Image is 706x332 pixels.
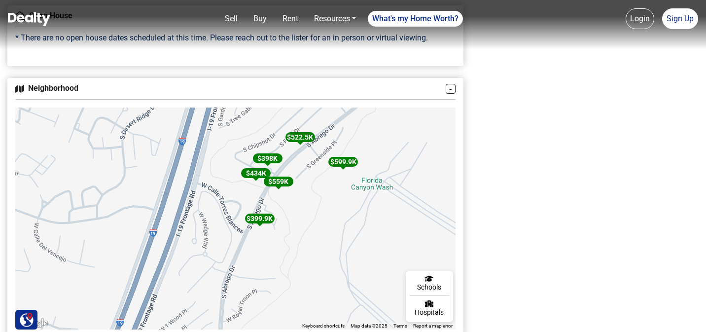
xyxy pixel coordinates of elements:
[287,133,314,141] span: $ 522.5K
[368,11,463,27] a: What's my Home Worth?
[351,323,388,329] span: Map data ©2025
[626,8,654,29] a: Login
[417,282,441,293] span: Schools
[249,9,271,29] a: Buy
[246,169,266,177] span: $ 434K
[413,323,453,329] a: Report a map error
[269,178,289,185] span: $ 559K
[258,154,278,162] span: $ 398K
[330,158,356,166] span: $ 599.9K
[446,84,456,94] a: -
[247,215,273,222] span: $ 399.9K
[410,273,449,295] button: Schools
[672,298,696,322] iframe: Intercom live chat
[393,323,407,329] a: Terms
[8,12,50,26] img: Dealty - Buy, Sell & Rent Homes
[279,9,302,29] a: Rent
[15,84,446,93] h4: Neighborhood
[302,323,345,330] button: Keyboard shortcuts
[15,85,24,93] img: Neighborhood
[662,8,698,29] a: Sign Up
[221,9,242,29] a: Sell
[415,307,444,318] span: Hospitals
[410,298,449,320] button: Hospitals
[310,9,360,29] a: Resources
